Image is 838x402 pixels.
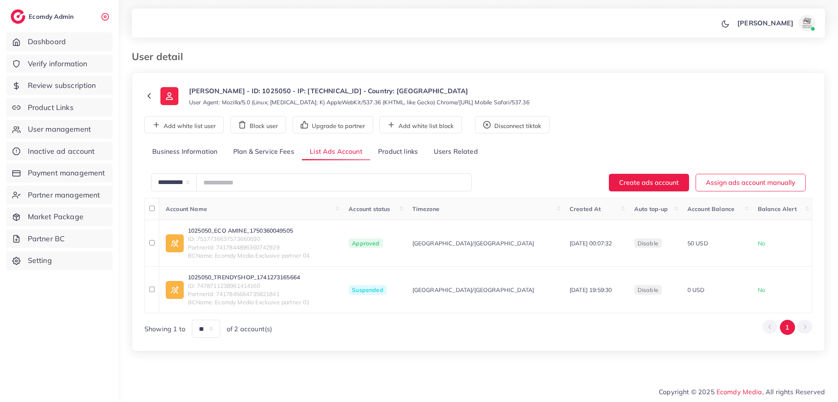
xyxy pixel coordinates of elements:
[160,87,178,105] img: ic-user-info.36bf1079.svg
[29,13,76,20] h2: Ecomdy Admin
[293,116,373,133] button: Upgrade to partner
[144,324,185,334] span: Showing 1 to
[28,234,65,244] span: Partner BC
[188,282,310,290] span: ID: 7478711238961414160
[132,51,189,63] h3: User detail
[230,116,286,133] button: Block user
[188,235,310,243] span: ID: 7517736637573660690
[166,234,184,252] img: ic-ad-info.7fc67b75.svg
[758,205,797,213] span: Balance Alert
[28,80,96,91] span: Review subscription
[166,281,184,299] img: ic-ad-info.7fc67b75.svg
[412,286,534,294] span: [GEOGRAPHIC_DATA]/[GEOGRAPHIC_DATA]
[166,205,207,213] span: Account Name
[225,143,302,161] a: Plan & Service Fees
[11,9,76,24] a: logoEcomdy Admin
[733,15,818,31] a: [PERSON_NAME]avatar
[188,252,310,260] span: BCName: Ecomdy Media Exclusive partner 04
[188,273,310,281] a: 1025050_TRENDYSHOP_1741273165664
[475,116,550,133] button: Disconnect tiktok
[6,229,113,248] a: Partner BC
[758,240,765,247] span: No
[189,98,529,106] small: User Agent: Mozilla/5.0 (Linux; [MEDICAL_DATA]; K) AppleWebKit/537.36 (KHTML, like Gecko) Chrome/...
[570,286,612,294] span: [DATE] 19:59:30
[227,324,272,334] span: of 2 account(s)
[28,36,66,47] span: Dashboard
[11,9,25,24] img: logo
[6,32,113,51] a: Dashboard
[6,207,113,226] a: Market Package
[28,146,95,157] span: Inactive ad account
[188,298,310,306] span: BCName: Ecomdy Media Exclusive partner 01
[762,320,812,335] ul: Pagination
[412,205,439,213] span: Timezone
[302,143,370,161] a: List Ads Account
[799,15,815,31] img: avatar
[349,238,383,248] span: Approved
[189,86,529,96] p: [PERSON_NAME] - ID: 1025050 - IP: [TECHNICAL_ID] - Country: [GEOGRAPHIC_DATA]
[696,174,806,191] button: Assign ads account manually
[349,205,390,213] span: Account status
[716,388,762,396] a: Ecomdy Media
[144,143,225,161] a: Business Information
[737,18,793,28] p: [PERSON_NAME]
[687,240,708,247] span: 50 USD
[28,255,52,266] span: Setting
[634,205,668,213] span: Auto top-up
[570,240,612,247] span: [DATE] 00:07:32
[188,227,310,235] a: 1025050_ECO AMINE_1750360049505
[780,320,795,335] button: Go to page 1
[28,102,74,113] span: Product Links
[6,164,113,182] a: Payment management
[188,243,310,252] span: PartnerId: 7417844896360742929
[6,76,113,95] a: Review subscription
[28,211,83,222] span: Market Package
[379,116,462,133] button: Add white list block
[659,387,825,397] span: Copyright © 2025
[638,286,658,294] span: disable
[687,205,734,213] span: Account Balance
[6,98,113,117] a: Product Links
[28,124,91,135] span: User management
[188,290,310,298] span: PartnerId: 7417845664735821841
[144,116,224,133] button: Add white list user
[28,190,100,200] span: Partner management
[6,54,113,73] a: Verify information
[6,251,113,270] a: Setting
[370,143,426,161] a: Product links
[687,286,705,294] span: 0 USD
[758,286,765,294] span: No
[28,58,88,69] span: Verify information
[412,239,534,247] span: [GEOGRAPHIC_DATA]/[GEOGRAPHIC_DATA]
[638,240,658,247] span: disable
[6,120,113,139] a: User management
[570,205,601,213] span: Created At
[6,186,113,204] a: Partner management
[762,387,825,397] span: , All rights Reserved
[28,168,105,178] span: Payment management
[6,142,113,161] a: Inactive ad account
[349,285,386,295] span: Suspended
[609,174,689,191] button: Create ads account
[426,143,485,161] a: Users Related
